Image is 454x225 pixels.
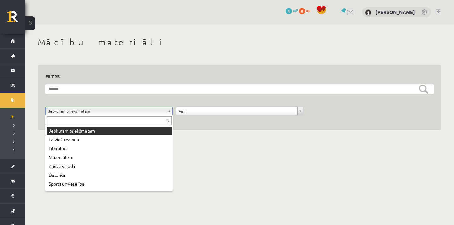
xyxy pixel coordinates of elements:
div: Latviešu valoda [47,135,172,144]
div: Sports un veselība [47,180,172,188]
div: Literatūra [47,144,172,153]
div: Angļu valoda II [47,188,172,197]
div: Jebkuram priekšmetam [47,127,172,135]
div: Datorika [47,171,172,180]
div: Krievu valoda [47,162,172,171]
div: Matemātika [47,153,172,162]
